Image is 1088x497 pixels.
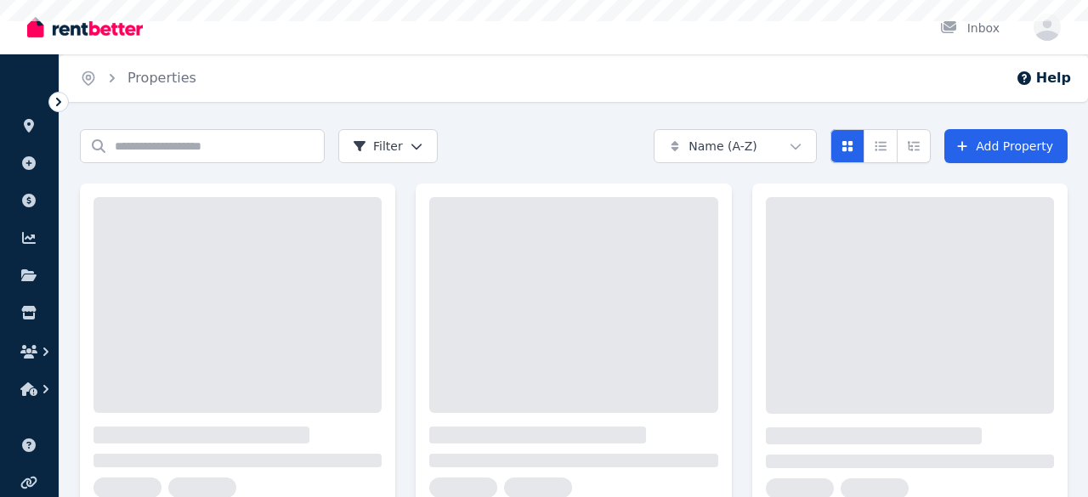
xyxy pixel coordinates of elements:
[940,20,1000,37] div: Inbox
[944,129,1068,163] a: Add Property
[864,129,898,163] button: Compact list view
[1016,68,1071,88] button: Help
[127,70,196,86] a: Properties
[654,129,817,163] button: Name (A-Z)
[897,129,931,163] button: Expanded list view
[27,14,143,40] img: RentBetter
[353,138,403,155] span: Filter
[688,138,757,155] span: Name (A-Z)
[830,129,864,163] button: Card view
[830,129,931,163] div: View options
[59,54,217,102] nav: Breadcrumb
[338,129,438,163] button: Filter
